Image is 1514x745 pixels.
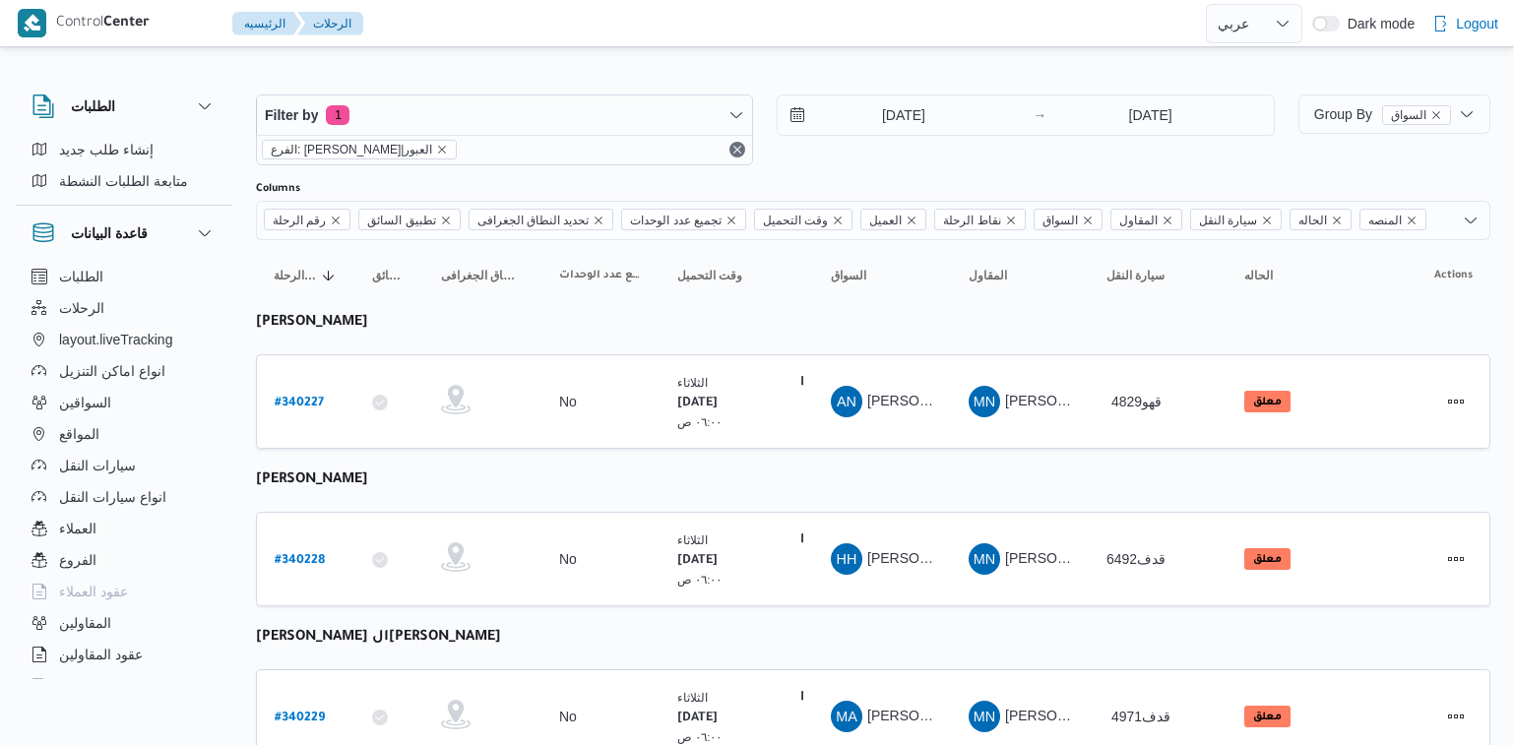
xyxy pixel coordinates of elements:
span: رقم الرحلة [273,210,326,231]
span: 4829قهو [1111,394,1162,409]
b: [PERSON_NAME] ال[PERSON_NAME] [256,630,501,646]
div: No [559,708,577,725]
span: تطبيق السائق [367,210,435,231]
button: Remove تجميع عدد الوحدات from selection in this group [725,215,737,226]
span: المنصه [1368,210,1402,231]
div: → [1033,108,1046,122]
span: نقاط الرحلة [934,209,1025,230]
div: Hsham Hussain Abadallah Abadaljwad [831,543,862,575]
div: No [559,550,577,568]
button: انواع سيارات النقل [24,481,224,513]
button: المواقع [24,418,224,450]
span: الرحلات [59,296,104,320]
span: 1 active filters [326,105,349,125]
b: معلق [1253,397,1282,408]
button: Actions [1440,701,1472,732]
span: تحديد النطاق الجغرافى [441,268,524,283]
span: سيارات النقل [59,454,136,477]
button: العملاء [24,513,224,544]
b: معلق [1253,712,1282,723]
small: ٠٦:٠٠ ص [677,730,723,743]
div: Maina Najib Shfiq Qladah [969,543,1000,575]
span: تحديد النطاق الجغرافى [477,210,590,231]
span: MN [974,543,995,575]
button: Remove تطبيق السائق from selection in this group [440,215,452,226]
small: ٠٦:٠٠ ص [677,415,723,428]
button: Filter by1 active filters [257,95,752,135]
button: remove selected entity [1430,109,1442,121]
span: اجهزة التليفون [59,674,141,698]
a: #340227 [275,389,324,415]
button: Actions [1440,543,1472,575]
a: #340229 [275,704,325,730]
b: معلق [1253,554,1282,566]
div: Maina Najib Shfiq Qladah [969,701,1000,732]
button: وقت التحميل [669,260,768,291]
span: AN [837,386,856,417]
button: layout.liveTracking [24,324,224,355]
span: MN [974,386,995,417]
button: تطبيق السائق [364,260,413,291]
span: نقاط الرحلة [943,210,1000,231]
span: الفرع: دانون|العبور [262,140,457,159]
h3: الطلبات [71,94,115,118]
span: [PERSON_NAME] [867,550,980,566]
b: Center [103,16,150,31]
button: Logout [1424,4,1506,43]
span: انواع اماكن التنزيل [59,359,165,383]
span: [PERSON_NAME] قلاده [1005,550,1150,566]
span: Logout [1456,12,1498,35]
span: وقت التحميل [763,210,828,231]
span: [PERSON_NAME] قلاده [1005,708,1150,723]
span: تجميع عدد الوحدات [559,268,642,283]
button: الطلبات [32,94,217,118]
span: السواق [1382,105,1451,125]
button: الطلبات [24,261,224,292]
button: رقم الرحلةSorted in descending order [266,260,345,291]
button: الرئيسيه [232,12,301,35]
button: اجهزة التليفون [24,670,224,702]
button: الرحلات [24,292,224,324]
span: قدف6492 [1106,551,1166,567]
span: المقاول [1110,209,1182,230]
button: سيارة النقل [1099,260,1217,291]
span: السواق [1034,209,1103,230]
span: وقت التحميل [754,209,852,230]
span: [PERSON_NAME] ال[PERSON_NAME] [867,708,1111,723]
span: معلق [1244,548,1291,570]
span: العميل [860,209,926,230]
span: Dark mode [1340,16,1415,31]
span: layout.liveTracking [59,328,172,351]
span: السواق [831,268,866,283]
span: تحديد النطاق الجغرافى [469,209,614,230]
button: Remove نقاط الرحلة from selection in this group [1005,215,1017,226]
span: وقت التحميل [677,268,742,283]
button: Remove سيارة النقل from selection in this group [1261,215,1273,226]
div: Ammad Najib Abadalzahir Jaoish [831,386,862,417]
button: عقود المقاولين [24,639,224,670]
span: إنشاء طلب جديد [59,138,154,161]
button: سيارات النقل [24,450,224,481]
span: المقاول [1119,210,1158,231]
span: الحاله [1290,209,1352,230]
div: قاعدة البيانات [16,261,232,687]
button: Remove تحديد النطاق الجغرافى from selection in this group [593,215,604,226]
span: [PERSON_NAME] [867,393,980,408]
span: السواق [1391,106,1426,124]
button: Group Byالسواقremove selected entity [1298,94,1490,134]
img: X8yXhbKr1z7QwAAAABJRU5ErkJggg== [18,9,46,37]
button: إنشاء طلب جديد [24,134,224,165]
b: [DATE] [677,712,718,725]
span: تجميع عدد الوحدات [621,209,746,230]
span: الفروع [59,548,96,572]
button: remove selected entity [436,144,448,155]
span: Filter by [265,103,318,127]
span: العميل [869,210,902,231]
b: Danone - Obour [800,376,893,390]
small: الثلاثاء [677,691,708,704]
div: الطلبات [16,134,232,205]
label: Columns [256,181,300,197]
button: Remove السواق from selection in this group [1082,215,1094,226]
button: Remove العميل from selection in this group [906,215,917,226]
span: 4971قدف [1111,709,1170,724]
